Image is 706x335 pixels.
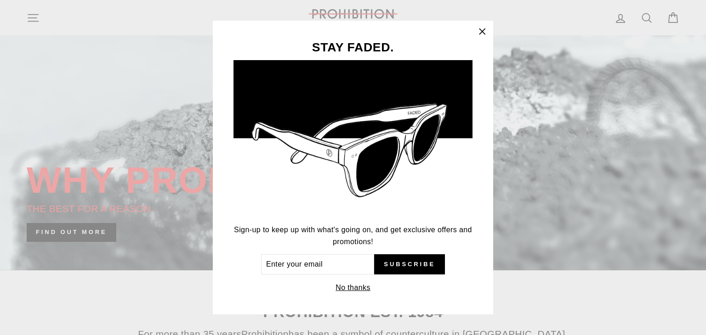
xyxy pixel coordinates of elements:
[333,281,373,294] button: No thanks
[233,41,473,54] h3: STAY FADED.
[261,254,374,274] input: Enter your email
[384,260,435,268] span: Subscribe
[374,254,445,274] button: Subscribe
[233,224,473,247] p: Sign-up to keep up with what's going on, and get exclusive offers and promotions!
